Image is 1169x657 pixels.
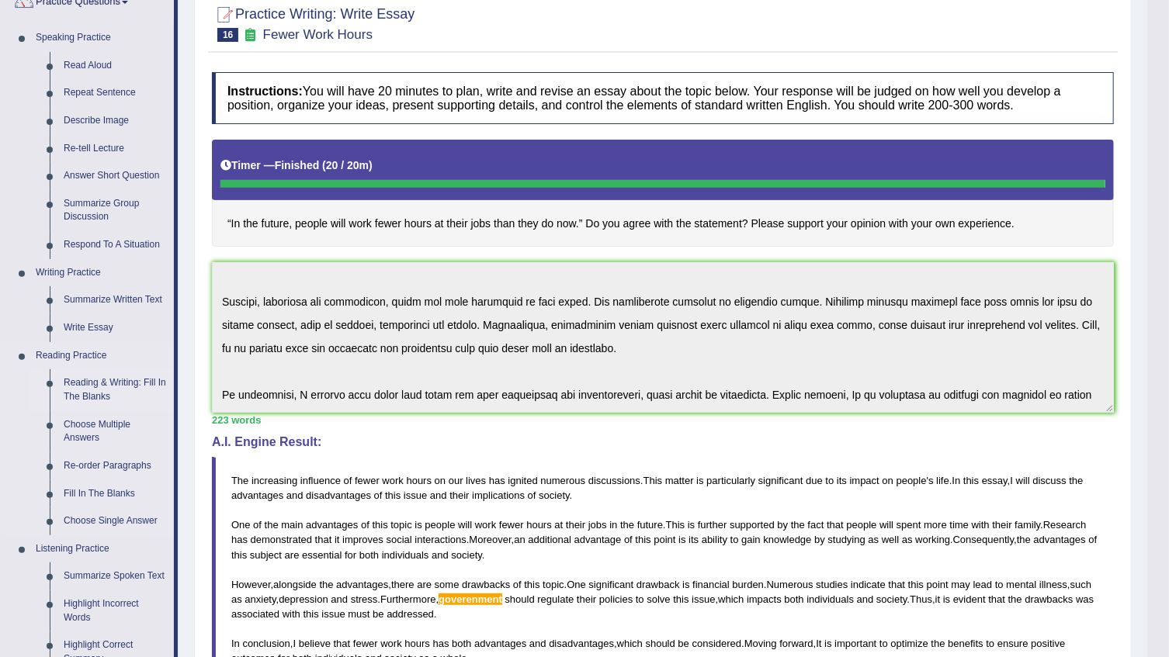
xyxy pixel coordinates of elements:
[982,475,1008,486] span: essay
[988,593,1005,605] span: that
[574,534,622,545] span: advantage
[617,638,643,649] span: which
[588,519,607,531] span: jobs
[407,475,432,486] span: hours
[537,593,574,605] span: regulate
[637,579,680,590] span: drawback
[273,579,317,590] span: alongside
[549,638,614,649] span: disadvantages
[995,579,1004,590] span: to
[814,534,825,545] span: by
[689,534,699,545] span: its
[359,549,379,561] span: both
[624,534,633,545] span: of
[304,608,319,620] span: this
[335,534,340,545] span: it
[654,534,675,545] span: point
[387,608,434,620] span: addressed
[778,519,789,531] span: by
[857,593,874,605] span: and
[387,534,412,545] span: social
[620,519,634,531] span: the
[462,579,510,590] span: drawbacks
[57,314,174,342] a: Write Essay
[891,638,928,649] span: optimize
[449,489,469,501] span: their
[452,638,471,649] span: both
[826,475,834,486] span: to
[315,534,332,545] span: that
[231,579,271,590] span: However
[948,638,983,649] span: benefits
[57,411,174,452] a: Choose Multiple Answers
[834,638,876,649] span: important
[321,608,345,620] span: issue
[57,590,174,631] a: Highlight Incorrect Words
[883,475,893,486] span: on
[251,475,297,486] span: increasing
[300,475,341,486] span: influence
[351,593,378,605] span: stress
[646,638,675,649] span: should
[472,489,525,501] span: implications
[1034,534,1086,545] span: advantages
[231,608,279,620] span: associated
[733,579,764,590] span: burden
[540,475,585,486] span: numerous
[673,593,689,605] span: this
[227,85,303,98] b: Instructions:
[212,72,1114,124] h4: You will have 20 minutes to plan, write and revise an essay about the topic below. Your response ...
[666,519,685,531] span: This
[1069,475,1083,486] span: the
[566,519,585,531] span: their
[1031,638,1065,649] span: positive
[231,638,240,649] span: In
[57,369,174,410] a: Reading & Writing: Fill In The Blanks
[306,519,358,531] span: advantages
[57,79,174,107] a: Repeat Sentence
[334,638,351,649] span: that
[997,638,1029,649] span: ensure
[283,608,300,620] span: with
[806,475,823,486] span: due
[1039,579,1067,590] span: illness
[373,608,383,620] span: be
[250,549,282,561] span: subject
[851,579,886,590] span: indicate
[702,534,727,545] span: ability
[57,231,174,259] a: Respond To A Situation
[837,475,847,486] span: its
[539,489,570,501] span: society
[741,534,761,545] span: gain
[953,534,1015,545] span: Consequently
[1089,534,1098,545] span: of
[279,593,328,605] span: depression
[299,638,331,649] span: believe
[779,638,813,649] span: forward
[791,519,805,531] span: the
[336,579,388,590] span: advantages
[57,52,174,80] a: Read Aloud
[665,475,694,486] span: matter
[963,475,979,486] span: this
[57,190,174,231] a: Summarize Group Discussion
[973,579,993,590] span: lead
[943,593,950,605] span: is
[231,534,248,545] span: has
[451,549,482,561] span: society
[212,435,1114,449] h4: A.I. Engine Result:
[302,549,342,561] span: essential
[808,519,824,531] span: fact
[730,534,739,545] span: to
[902,534,913,545] span: as
[29,535,174,563] a: Listening Practice
[404,638,430,649] span: hours
[950,519,970,531] span: time
[415,534,466,545] span: interactions
[692,638,742,649] span: considered
[281,519,303,531] span: main
[850,475,879,486] span: impact
[816,638,821,649] span: It
[643,475,663,486] span: This
[382,549,429,561] span: individuals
